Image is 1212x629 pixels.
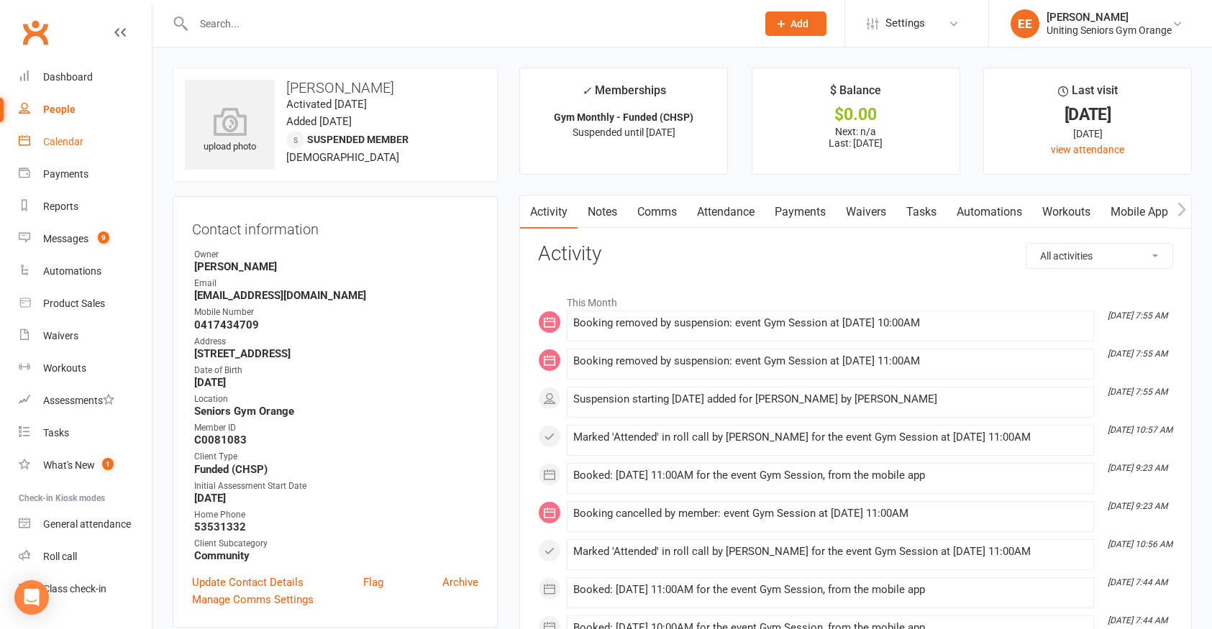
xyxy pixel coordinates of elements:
span: 1 [102,458,114,470]
div: Owner [194,248,478,262]
a: Manage Comms Settings [192,591,314,608]
div: Payments [43,168,88,180]
div: EE [1011,9,1039,38]
a: Tasks [896,196,947,229]
strong: Community [194,549,478,562]
div: Marked 'Attended' in roll call by [PERSON_NAME] for the event Gym Session at [DATE] 11:00AM [573,546,1088,558]
strong: 0417434709 [194,318,478,331]
h3: Activity [538,243,1173,265]
i: [DATE] 7:55 AM [1108,311,1167,321]
a: Attendance [687,196,765,229]
a: Mobile App [1101,196,1178,229]
div: $0.00 [765,107,947,122]
div: Email [194,277,478,290]
a: Product Sales [19,288,152,320]
div: Booking removed by suspension: event Gym Session at [DATE] 11:00AM [573,355,1088,367]
a: Flag [363,574,383,591]
div: Booked: [DATE] 11:00AM for the event Gym Session, from the mobile app [573,584,1088,596]
span: Settings [885,7,925,40]
a: Reports [19,190,152,223]
div: Client Subcategory [194,537,478,551]
div: [DATE] [997,126,1178,142]
i: ✓ [582,84,591,98]
strong: C0081083 [194,433,478,446]
a: General attendance kiosk mode [19,508,152,541]
strong: 53531332 [194,520,478,533]
a: Workouts [1032,196,1101,229]
a: Tasks [19,417,152,449]
div: What's New [43,459,95,471]
strong: Seniors Gym Orange [194,405,478,418]
a: Update Contact Details [192,574,304,591]
a: Payments [19,158,152,190]
strong: [PERSON_NAME] [194,260,478,273]
time: Activated [DATE] [286,98,367,111]
div: Class check-in [43,583,106,594]
i: [DATE] 10:56 AM [1108,539,1172,549]
span: Add [790,18,808,29]
a: Activity [520,196,578,229]
div: Address [194,335,478,349]
strong: Gym Monthly - Funded (CHSP) [554,111,693,123]
i: [DATE] 9:23 AM [1108,463,1167,473]
div: upload photo [185,107,275,155]
a: Automations [19,255,152,288]
div: Calendar [43,136,83,147]
a: Waivers [836,196,896,229]
a: Calendar [19,126,152,158]
div: Date of Birth [194,364,478,377]
div: Tasks [43,427,69,439]
div: Booking removed by suspension: event Gym Session at [DATE] 10:00AM [573,317,1088,329]
div: Automations [43,265,101,277]
div: Memberships [582,81,666,108]
div: [DATE] [997,107,1178,122]
strong: [STREET_ADDRESS] [194,347,478,360]
i: [DATE] 10:57 AM [1108,425,1172,435]
div: Booking cancelled by member: event Gym Session at [DATE] 11:00AM [573,508,1088,520]
strong: [DATE] [194,376,478,389]
div: Booked: [DATE] 11:00AM for the event Gym Session, from the mobile app [573,469,1088,482]
div: Marked 'Attended' in roll call by [PERSON_NAME] for the event Gym Session at [DATE] 11:00AM [573,431,1088,444]
div: People [43,104,76,115]
span: 9 [98,231,109,244]
div: Waivers [43,330,78,341]
a: Notes [578,196,627,229]
input: Search... [189,14,747,34]
a: Messages 9 [19,223,152,255]
div: Roll call [43,551,77,562]
div: Last visit [1058,81,1118,107]
a: Class kiosk mode [19,573,152,605]
a: Assessments [19,385,152,417]
p: Next: n/a Last: [DATE] [765,126,947,149]
div: Open Intercom Messenger [14,580,49,615]
time: Added [DATE] [286,115,352,128]
a: view attendance [1051,144,1124,155]
h3: Contact information [192,216,478,237]
a: Payments [765,196,836,229]
a: Workouts [19,352,152,385]
div: Client Type [194,450,478,464]
div: Location [194,392,478,406]
div: Home Phone [194,508,478,522]
a: Automations [947,196,1032,229]
div: Initial Assessment Start Date [194,479,478,493]
div: Dashboard [43,71,93,83]
div: Assessments [43,395,114,406]
a: People [19,93,152,126]
a: Dashboard [19,61,152,93]
div: Mobile Number [194,306,478,319]
i: [DATE] 7:55 AM [1108,387,1167,397]
div: Messages [43,233,88,244]
div: Workouts [43,362,86,374]
i: [DATE] 9:23 AM [1108,501,1167,511]
span: Suspended until [DATE] [573,127,675,138]
a: Roll call [19,541,152,573]
i: [DATE] 7:44 AM [1108,577,1167,587]
strong: Funded (CHSP) [194,463,478,476]
a: Waivers [19,320,152,352]
div: Product Sales [43,298,105,309]
a: Archive [442,574,478,591]
button: Add [765,12,826,36]
span: Suspended member [307,134,409,145]
div: Suspension starting [DATE] added for [PERSON_NAME] by [PERSON_NAME] [573,393,1088,405]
